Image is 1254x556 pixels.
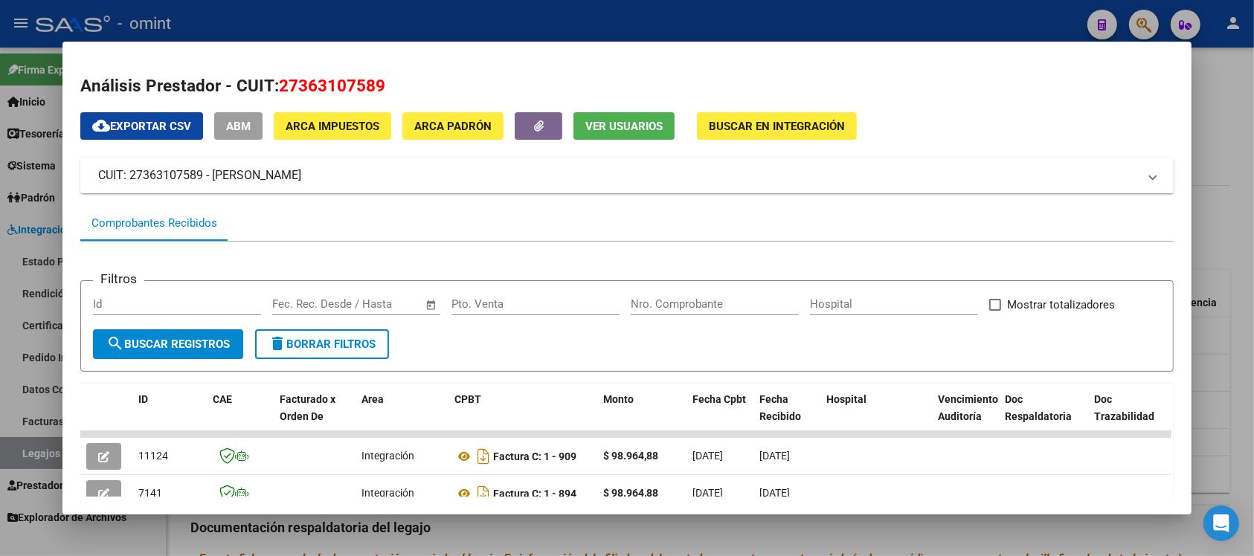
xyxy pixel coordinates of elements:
[269,337,376,351] span: Borrar Filtros
[422,297,440,314] button: Open calendar
[274,384,356,449] datatable-header-cell: Facturado x Orden De
[106,334,124,352] mat-icon: search
[402,112,504,140] button: ARCA Padrón
[1203,505,1239,541] div: Open Intercom Messenger
[759,450,790,462] span: [DATE]
[214,112,263,140] button: ABM
[603,487,658,499] strong: $ 98.964,88
[1094,393,1154,422] span: Doc Trazabilidad
[92,120,191,133] span: Exportar CSV
[573,112,675,140] button: Ver Usuarios
[826,393,866,405] span: Hospital
[280,393,335,422] span: Facturado x Orden De
[91,215,217,232] div: Comprobantes Recibidos
[759,393,801,422] span: Fecha Recibido
[346,297,418,311] input: Fecha fin
[356,384,448,449] datatable-header-cell: Area
[1005,393,1072,422] span: Doc Respaldatoria
[361,487,414,499] span: Integración
[93,269,144,288] h3: Filtros
[361,393,384,405] span: Area
[448,384,597,449] datatable-header-cell: CPBT
[138,487,162,499] span: 7141
[414,120,492,133] span: ARCA Padrón
[692,450,723,462] span: [DATE]
[80,112,203,140] button: Exportar CSV
[753,384,820,449] datatable-header-cell: Fecha Recibido
[138,393,148,405] span: ID
[272,297,332,311] input: Fecha inicio
[286,120,379,133] span: ARCA Impuestos
[938,393,998,422] span: Vencimiento Auditoría
[226,120,251,133] span: ABM
[1088,384,1177,449] datatable-header-cell: Doc Trazabilidad
[80,74,1173,99] h2: Análisis Prestador - CUIT:
[138,450,168,462] span: 11124
[932,384,999,449] datatable-header-cell: Vencimiento Auditoría
[597,384,687,449] datatable-header-cell: Monto
[207,384,274,449] datatable-header-cell: CAE
[213,393,232,405] span: CAE
[454,393,481,405] span: CPBT
[474,482,493,505] i: Descargar documento
[80,158,1173,193] mat-expansion-panel-header: CUIT: 27363107589 - [PERSON_NAME]
[269,334,286,352] mat-icon: delete
[274,112,391,140] button: ARCA Impuestos
[361,450,414,462] span: Integración
[759,487,790,499] span: [DATE]
[603,450,658,462] strong: $ 98.964,88
[1007,296,1115,314] span: Mostrar totalizadores
[93,329,243,359] button: Buscar Registros
[132,384,207,449] datatable-header-cell: ID
[92,117,110,135] mat-icon: cloud_download
[697,112,857,140] button: Buscar en Integración
[585,120,663,133] span: Ver Usuarios
[820,384,932,449] datatable-header-cell: Hospital
[709,120,845,133] span: Buscar en Integración
[692,487,723,499] span: [DATE]
[106,337,230,351] span: Buscar Registros
[474,445,493,468] i: Descargar documento
[493,488,576,500] strong: Factura C: 1 - 894
[603,393,634,405] span: Monto
[692,393,746,405] span: Fecha Cpbt
[255,329,389,359] button: Borrar Filtros
[98,167,1137,184] mat-panel-title: CUIT: 27363107589 - [PERSON_NAME]
[279,76,385,95] span: 27363107589
[687,384,753,449] datatable-header-cell: Fecha Cpbt
[493,450,576,462] strong: Factura C: 1 - 909
[999,384,1088,449] datatable-header-cell: Doc Respaldatoria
